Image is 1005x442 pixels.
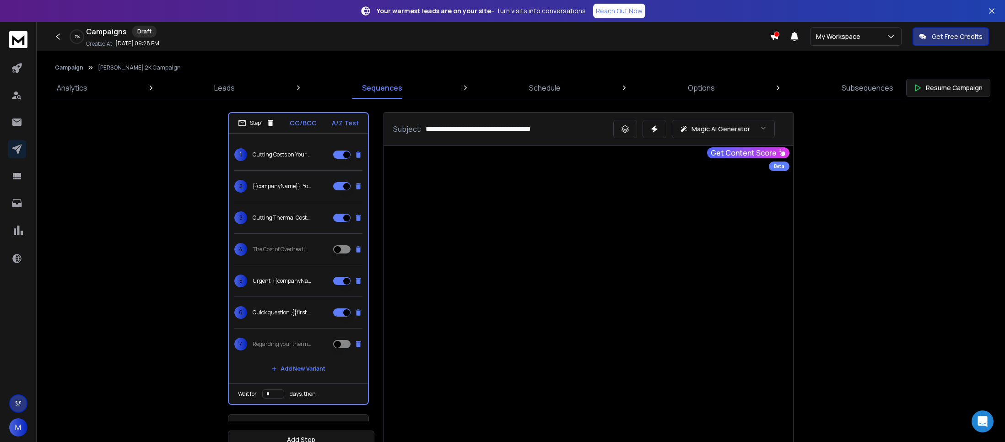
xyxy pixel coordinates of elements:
[332,119,359,128] p: A/Z Test
[86,26,127,37] h1: Campaigns
[972,410,994,432] div: Open Intercom Messenger
[672,120,775,138] button: Magic AI Generator
[253,309,311,316] p: Quick question ,{{firstName}}
[291,420,318,429] p: CC/BCC
[377,6,491,15] strong: Your warmest leads are on your site
[234,243,247,256] span: 4
[86,40,113,48] p: Created At:
[234,211,247,224] span: 3
[253,151,311,158] p: Cutting Costs on Your Thermal Strategy
[253,214,311,221] p: Cutting Thermal Costs: {{firstName}}
[238,119,275,127] div: Step 1
[362,82,402,93] p: Sequences
[9,418,27,437] button: M
[115,40,159,47] p: [DATE] 09:28 PM
[692,124,750,134] p: Magic AI Generator
[842,82,893,93] p: Subsequences
[357,77,408,99] a: Sequences
[253,246,311,253] p: The Cost of Overheating at {{companyName}}
[688,82,715,93] p: Options
[51,77,93,99] a: Analytics
[98,64,181,71] p: [PERSON_NAME] 2K Campaign
[816,32,864,41] p: My Workspace
[253,277,311,285] p: Urgent: {{companyName}}'s Thermal Costs
[238,390,257,398] p: Wait for
[253,340,311,348] p: Regarding your thermal specs, {{firstName}}
[932,32,983,41] p: Get Free Credits
[707,147,789,158] button: Get Content Score
[253,183,311,190] p: {{companyName}}: Your Thermal Strategy is Killing Profit
[238,420,276,429] div: Step 2
[264,360,333,378] button: Add New Variant
[234,148,247,161] span: 1
[524,77,566,99] a: Schedule
[214,82,235,93] p: Leads
[132,26,157,38] div: Draft
[57,82,87,93] p: Analytics
[836,77,899,99] a: Subsequences
[290,390,316,398] p: days, then
[913,27,989,46] button: Get Free Credits
[228,112,369,405] li: Step1CC/BCCA/Z Test1Cutting Costs on Your Thermal Strategy2{{companyName}}: Your Thermal Strategy...
[75,34,80,39] p: 7 %
[377,6,586,16] p: – Turn visits into conversations
[234,275,247,287] span: 5
[234,306,247,319] span: 6
[682,77,720,99] a: Options
[55,64,83,71] button: Campaign
[906,79,990,97] button: Resume Campaign
[234,180,247,193] span: 2
[769,162,789,171] div: Beta
[209,77,240,99] a: Leads
[332,420,359,429] p: A/Z Test
[234,338,247,350] span: 7
[393,124,422,135] p: Subject:
[529,82,561,93] p: Schedule
[290,119,317,128] p: CC/BCC
[593,4,645,18] a: Reach Out Now
[9,31,27,48] img: logo
[596,6,643,16] p: Reach Out Now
